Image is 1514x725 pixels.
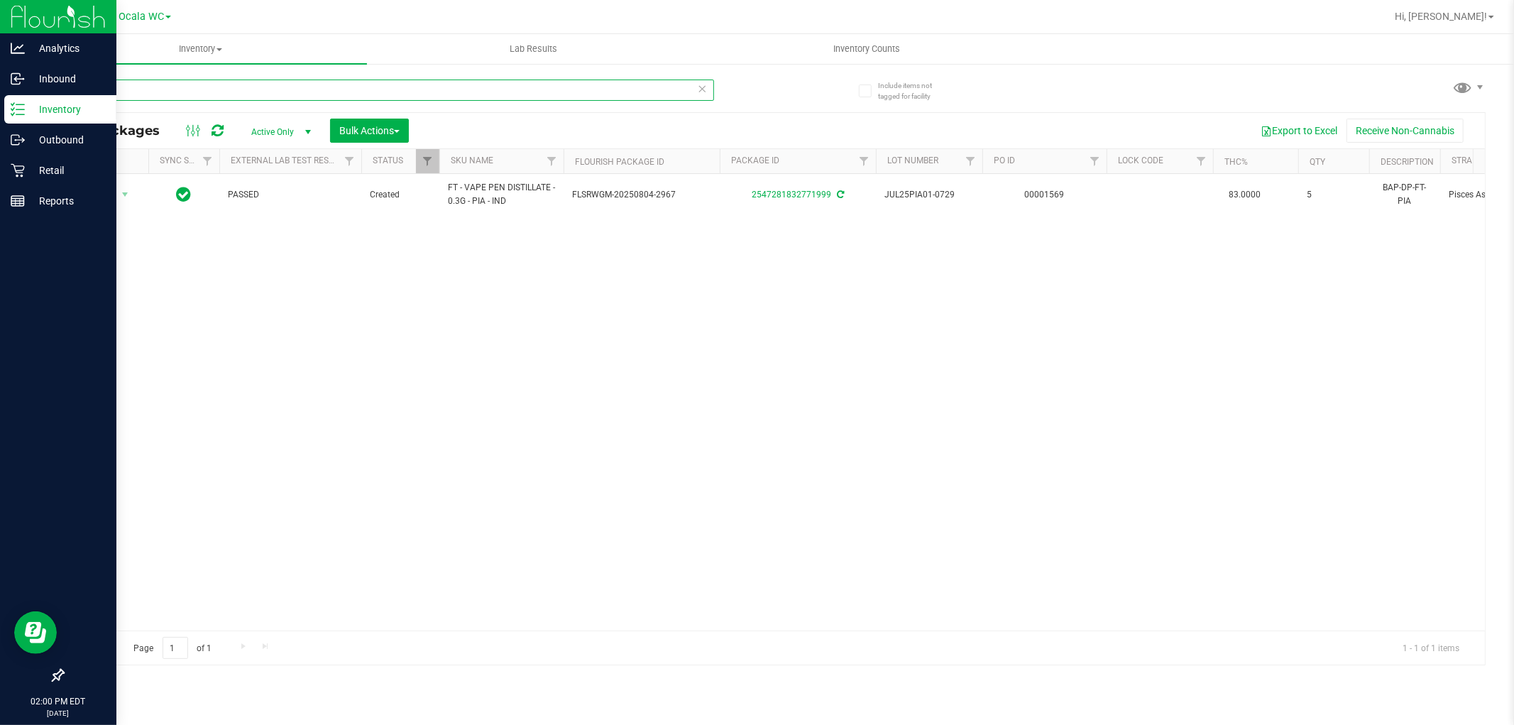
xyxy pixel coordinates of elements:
a: 00001569 [1025,190,1065,200]
inline-svg: Reports [11,194,25,208]
a: Filter [196,149,219,173]
span: PASSED [228,188,353,202]
button: Bulk Actions [330,119,409,143]
a: Filter [416,149,439,173]
span: Lab Results [490,43,576,55]
span: 83.0000 [1222,185,1268,205]
inline-svg: Inbound [11,72,25,86]
a: 2547281832771999 [752,190,831,200]
span: 5 [1307,188,1361,202]
a: Lab Results [367,34,700,64]
span: All Packages [74,123,174,138]
span: Clear [698,80,708,98]
span: 1 - 1 of 1 items [1391,637,1471,658]
p: [DATE] [6,708,110,719]
span: FT - VAPE PEN DISTILLATE - 0.3G - PIA - IND [448,181,555,208]
input: 1 [163,637,188,659]
a: Filter [338,149,361,173]
p: 02:00 PM EDT [6,695,110,708]
a: Filter [1083,149,1107,173]
a: Description [1381,157,1434,167]
a: Package ID [731,156,779,165]
span: Sync from Compliance System [835,190,844,200]
a: Inventory [34,34,367,64]
a: External Lab Test Result [231,156,342,165]
p: Inventory [25,101,110,118]
inline-svg: Outbound [11,133,25,147]
a: Qty [1310,157,1325,167]
p: Analytics [25,40,110,57]
inline-svg: Analytics [11,41,25,55]
a: Lot Number [887,156,938,165]
span: FLSRWGM-20250804-2967 [572,188,711,202]
span: Bulk Actions [339,125,400,136]
p: Retail [25,162,110,179]
span: Created [370,188,431,202]
button: Export to Excel [1251,119,1346,143]
inline-svg: Inventory [11,102,25,116]
a: Filter [1190,149,1213,173]
p: Outbound [25,131,110,148]
span: Page of 1 [121,637,224,659]
a: Strain [1452,156,1481,165]
a: Inventory Counts [700,34,1033,64]
div: BAP-DP-FT-PIA [1378,180,1432,209]
a: Filter [540,149,564,173]
span: JUL25PIA01-0729 [884,188,974,202]
a: Lock Code [1118,156,1163,165]
span: Inventory Counts [814,43,919,55]
button: Receive Non-Cannabis [1346,119,1464,143]
input: Search Package ID, Item Name, SKU, Lot or Part Number... [62,80,714,101]
a: SKU Name [451,156,493,165]
span: Inventory [34,43,367,55]
span: Include items not tagged for facility [878,80,949,102]
span: Ocala WC [119,11,164,23]
a: Filter [959,149,982,173]
a: Status [373,156,403,165]
span: Hi, [PERSON_NAME]! [1395,11,1487,22]
span: In Sync [177,185,192,205]
a: Flourish Package ID [575,157,664,167]
a: Sync Status [160,156,214,165]
a: PO ID [994,156,1015,165]
a: THC% [1224,157,1248,167]
p: Inbound [25,70,110,87]
span: select [116,185,134,205]
inline-svg: Retail [11,163,25,178]
a: Filter [852,149,876,173]
iframe: Resource center [14,611,57,654]
p: Reports [25,192,110,209]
